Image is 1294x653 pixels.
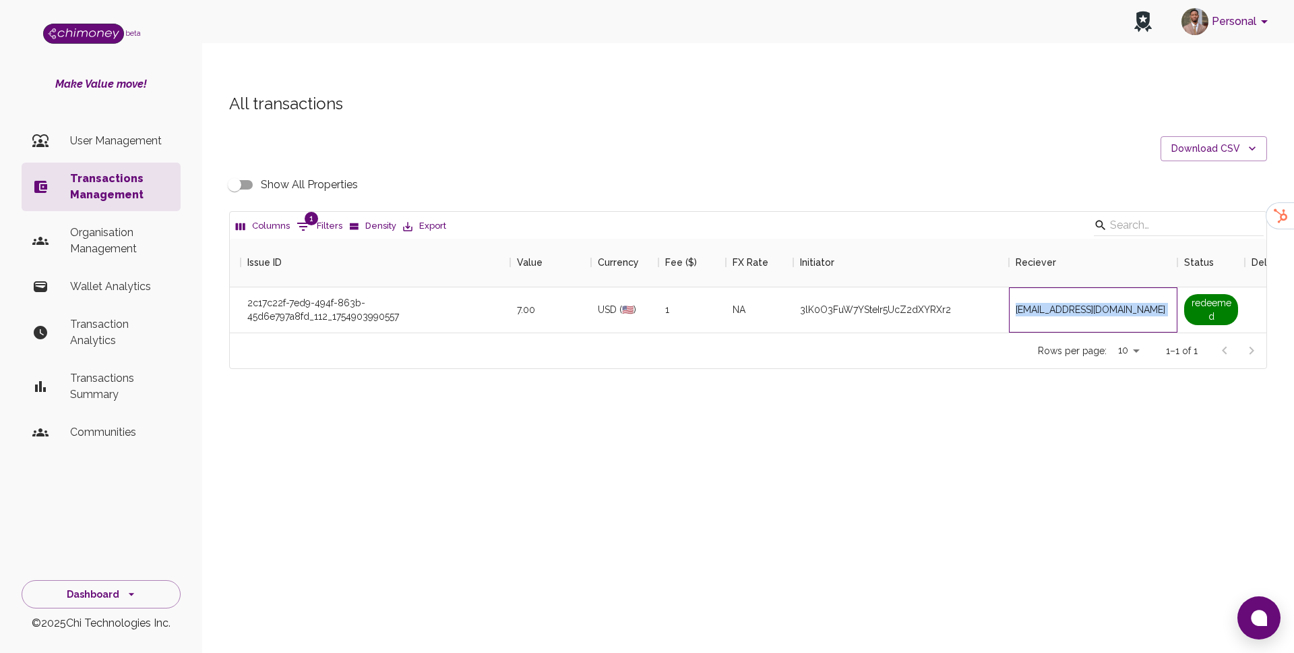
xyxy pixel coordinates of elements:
span: [EMAIL_ADDRESS][DOMAIN_NAME] [1016,303,1165,316]
div: Status [1177,238,1245,287]
button: Open chat window [1237,596,1281,640]
div: USD (🇺🇸) [591,287,658,333]
div: Issue ID [241,238,510,287]
p: User Management [70,133,170,149]
p: Transactions Summary [70,370,170,403]
div: Initiator [793,238,1009,287]
div: Chi Ref [5,238,241,287]
div: Value [517,238,543,287]
input: Search… [1110,215,1243,236]
div: 3lK0O3FuW7YSteIr5UcZ2dXYRXr2 [800,303,951,316]
div: NA [726,287,793,333]
button: Export [400,216,450,237]
p: Rows per page: [1038,344,1107,358]
span: beta [125,29,141,37]
img: Logo [43,24,124,44]
div: 10 [1112,341,1144,360]
p: Organisation Management [70,225,170,257]
button: Show filters [293,216,346,237]
div: Reciever [1016,238,1056,287]
div: Fee ($) [658,238,726,287]
div: 7.00 [510,287,591,333]
div: Fee ($) [665,238,697,287]
div: 2c17c22f-7ed9-494f-863b-45d6e797a8fd_112_1754903990557 [247,296,503,323]
div: Search [1094,215,1264,239]
span: Show All Properties [261,177,358,193]
div: Value [510,238,591,287]
p: Transaction Analytics [70,316,170,349]
p: Transactions Management [70,171,170,203]
button: account of current user [1176,4,1278,39]
p: Communities [70,424,170,441]
img: avatar [1181,8,1208,35]
button: Dashboard [22,580,181,609]
h5: All transactions [229,93,1267,115]
div: Initiator [800,238,834,287]
div: Status [1184,238,1214,287]
p: 1–1 of 1 [1166,344,1198,358]
div: Currency [598,238,639,287]
button: Download CSV [1161,136,1267,161]
div: 1 [658,287,726,333]
div: FX Rate [726,238,793,287]
div: Currency [591,238,658,287]
div: Reciever [1009,238,1177,287]
p: Wallet Analytics [70,279,170,295]
span: redeemed [1184,294,1238,325]
button: Density [346,216,400,237]
button: Select columns [233,216,293,237]
div: Issue ID [247,238,282,287]
div: FX Rate [733,238,768,287]
span: 1 [305,212,318,225]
